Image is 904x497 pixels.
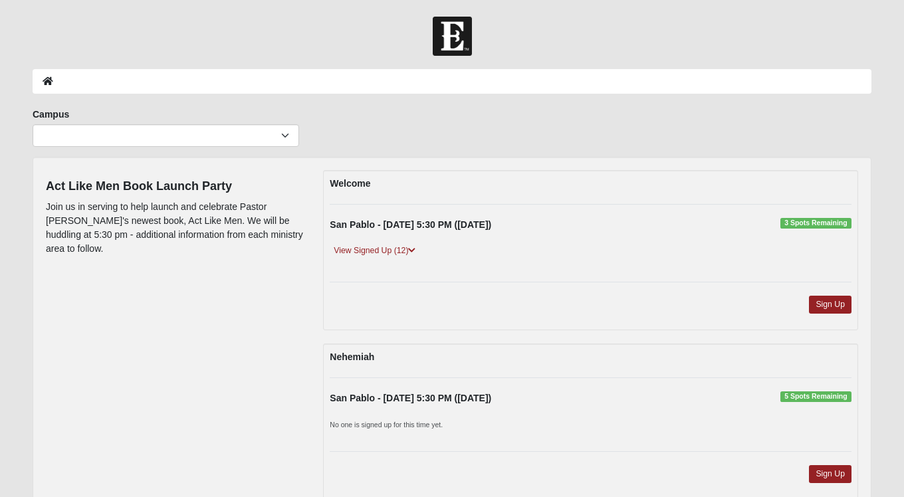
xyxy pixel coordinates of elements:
span: 3 Spots Remaining [780,218,851,229]
strong: Nehemiah [330,351,374,362]
h4: Act Like Men Book Launch Party [46,179,303,194]
strong: San Pablo - [DATE] 5:30 PM ([DATE]) [330,219,491,230]
strong: Welcome [330,178,370,189]
label: Campus [33,108,69,121]
a: Sign Up [809,465,851,483]
strong: San Pablo - [DATE] 5:30 PM ([DATE]) [330,393,491,403]
small: No one is signed up for this time yet. [330,421,443,429]
img: Church of Eleven22 Logo [433,17,472,56]
p: Join us in serving to help launch and celebrate Pastor [PERSON_NAME]'s newest book, Act Like Men.... [46,200,303,256]
a: Sign Up [809,296,851,314]
span: 5 Spots Remaining [780,391,851,402]
a: View Signed Up (12) [330,244,419,258]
